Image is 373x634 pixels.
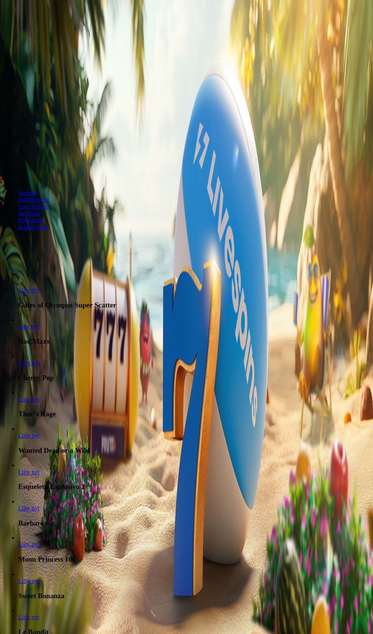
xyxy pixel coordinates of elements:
[18,534,370,564] article: Moon Princess 100
[18,210,40,217] a: Jackpotit
[18,469,40,475] span: Liity nyt
[18,432,40,439] span: Liity nyt
[18,555,370,564] h3: Moon Princess 100
[18,323,40,330] span: Liity nyt
[18,505,40,511] a: Barbarossa
[18,592,370,600] h3: Sweet Bonanza
[18,541,40,548] span: Liity nyt
[18,287,40,293] a: Gates of Olympus Super Scatter
[18,360,40,366] span: Liity nyt
[18,469,40,475] a: Esqueleto Explosivo 2
[18,541,40,548] a: Moon Princess 100
[18,224,47,230] a: Kaikki pelit
[18,337,370,346] h3: Rad Maxx
[18,505,40,511] span: Liity nyt
[18,389,370,419] article: Thor’s Rage
[18,396,40,403] a: Thor’s Rage
[18,360,40,366] a: Cherry Pop
[18,614,40,620] span: Liity nyt
[18,196,49,203] a: Kolikkopelit
[18,374,370,382] h3: Cherry Pop
[18,317,370,346] article: Rad Maxx
[18,614,40,620] a: Le Bandit
[18,410,370,418] h3: Thor’s Rage
[18,301,370,309] h3: Gates of Olympus Super Scatter
[18,498,370,527] article: Barbarossa
[18,578,40,584] span: Liity nyt
[18,446,370,455] h3: Wanted Dead or a Wild
[18,571,370,600] article: Sweet Bonanza
[18,519,370,527] h3: Barbarossa
[18,483,370,491] h3: Esqueleto Explosivo 2
[18,203,48,210] a: Live Kasino
[18,425,370,455] article: Wanted Dead or a Wild
[18,578,40,584] a: Sweet Bonanza
[18,432,40,439] a: Wanted Dead or a Wild
[18,323,40,330] a: Rad Maxx
[18,353,370,382] article: Cherry Pop
[18,287,40,293] span: Liity nyt
[3,190,370,245] header: Lobby
[18,190,38,196] a: Suositut
[18,396,40,403] span: Liity nyt
[18,462,370,491] article: Esqueleto Explosivo 2
[3,190,370,231] nav: Lobby
[18,280,370,309] article: Gates of Olympus Super Scatter
[18,217,43,223] a: Pöytäpelit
